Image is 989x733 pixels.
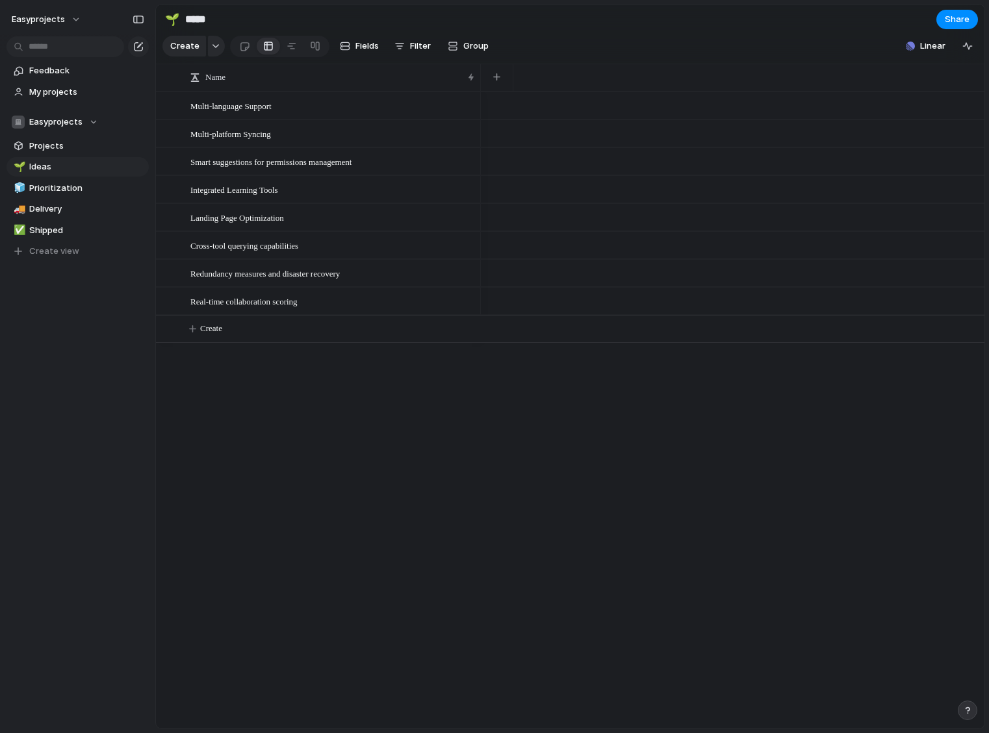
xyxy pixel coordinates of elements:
button: Create [162,36,206,56]
span: Smart suggestions for permissions management [190,154,352,169]
span: Create [200,322,222,335]
button: 🚚 [12,203,25,216]
span: My projects [29,86,144,99]
span: Multi-language Support [190,98,272,113]
a: Projects [6,136,149,156]
span: Shipped [29,224,144,237]
span: Redundancy measures and disaster recovery [190,266,340,280]
span: Landing Page Optimization [190,210,284,225]
span: Create view [29,245,79,258]
div: 🌱 [14,160,23,175]
button: Share [936,10,978,29]
span: easyprojects [12,13,65,26]
span: Feedback [29,64,144,77]
span: Projects [29,140,144,153]
span: Multi-platform Syncing [190,126,271,141]
a: My projects [6,82,149,102]
button: 🌱 [12,160,25,173]
button: Easyprojects [6,112,149,132]
a: 🚚Delivery [6,199,149,219]
button: Fields [335,36,384,56]
span: Integrated Learning Tools [190,182,278,197]
span: Share [945,13,970,26]
span: Group [463,40,489,53]
span: Linear [920,40,945,53]
span: Name [205,71,225,84]
span: Prioritization [29,182,144,195]
div: 🌱 [165,10,179,28]
span: Ideas [29,160,144,173]
span: Cross-tool querying capabilities [190,238,298,253]
button: Linear [901,36,951,56]
button: 🧊 [12,182,25,195]
div: ✅ [14,223,23,238]
button: easyprojects [6,9,88,30]
button: ✅ [12,224,25,237]
span: Create [170,40,199,53]
span: Delivery [29,203,144,216]
button: Filter [389,36,436,56]
a: 🌱Ideas [6,157,149,177]
a: 🧊Prioritization [6,179,149,198]
span: Easyprojects [29,116,83,129]
button: Group [441,36,495,56]
button: Create view [6,242,149,261]
span: Filter [410,40,431,53]
span: Real-time collaboration scoring [190,293,298,308]
a: Feedback [6,61,149,81]
button: 🌱 [162,9,183,30]
div: 🧊 [14,180,23,195]
div: 🚚 [14,202,23,217]
span: Fields [355,40,379,53]
a: ✅Shipped [6,221,149,240]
